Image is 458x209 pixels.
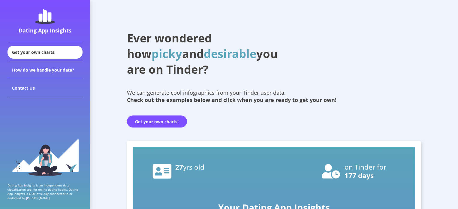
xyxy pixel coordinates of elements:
[127,89,421,103] div: We can generate cool infographics from your Tinder user data.
[127,96,336,103] b: Check out the examples below and click when you are ready to get your own!
[204,46,256,61] span: desirable
[345,171,374,180] text: 177 days
[8,61,83,79] div: How do we handle your data?
[8,79,83,97] div: Contact Us
[35,9,55,24] img: dating-app-insights-logo.5abe6921.svg
[8,46,83,59] div: Get your own charts!
[9,27,81,34] div: Dating App Insights
[175,162,204,172] text: 27
[11,138,79,176] img: sidebar_girl.91b9467e.svg
[345,162,386,172] text: on Tinder for
[152,46,182,61] span: picky
[127,115,187,128] button: Get your own charts!
[183,162,204,172] tspan: yrs old
[127,30,292,77] h1: Ever wondered how and you are on Tinder?
[8,183,83,200] p: Dating App Insights is an independent data visualization tool for online dating habits. Dating Ap...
